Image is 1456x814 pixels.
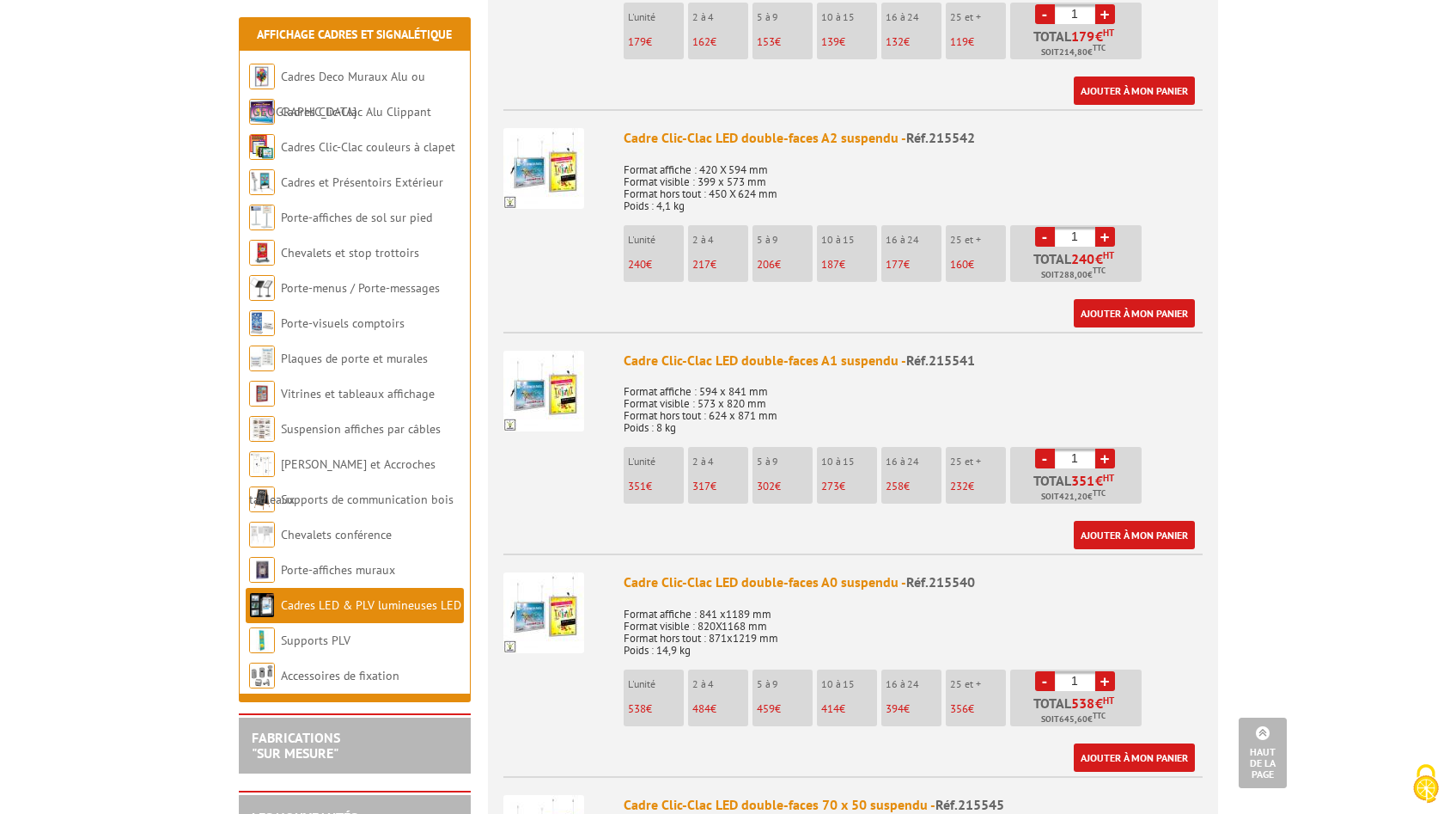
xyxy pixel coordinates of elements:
span: Soit € [1041,268,1106,282]
span: Soit € [1041,46,1106,59]
p: € [757,259,813,271]
span: Réf.215542 [906,129,975,146]
a: Vitrines et tableaux affichage [281,386,435,401]
img: Supports PLV [249,627,275,653]
a: - [1035,227,1055,247]
img: Chevalets conférence [249,522,275,548]
span: 273 [821,479,839,493]
p: € [757,36,813,48]
p: 25 et + [950,456,1006,468]
p: Format affiche : 420 X 594 mm Format visible : 399 x 573 mm Format hors tout : 450 X 624 mm Poids... [624,152,1203,212]
span: Réf.215541 [906,352,975,369]
p: 16 à 24 [886,11,941,23]
span: 645,60 [1059,713,1087,726]
a: Chevalets et stop trottoirs [281,245,419,260]
span: Soit € [1041,490,1106,504]
span: 119 [950,34,968,49]
p: Format affiche : 594 x 841 mm Format visible : 573 x 820 mm Format hors tout : 624 x 871 mm Poids... [624,374,1203,434]
p: € [692,480,748,493]
p: Total [1014,252,1142,282]
sup: TTC [1093,266,1106,275]
span: Réf.215540 [906,573,975,591]
img: Cadres LED & PLV lumineuses LED [249,592,275,618]
p: € [821,259,877,271]
button: Cookies (fenêtre modale) [1396,756,1456,814]
img: Porte-menus / Porte-messages [249,275,275,301]
img: Cadres Deco Muraux Alu ou Bois [249,64,275,89]
p: 5 à 9 [757,456,813,468]
p: Total [1014,696,1142,726]
span: 538 [1071,696,1095,710]
span: 258 [886,479,904,493]
span: 206 [757,257,775,272]
span: 356 [950,701,968,716]
a: Porte-visuels comptoirs [281,315,405,331]
p: 25 et + [950,11,1006,23]
p: € [950,36,1006,48]
a: Porte-affiches de sol sur pied [281,210,432,225]
p: 25 et + [950,234,1006,246]
a: Porte-affiches muraux [281,562,395,578]
p: 25 et + [950,678,1006,690]
span: 484 [692,701,710,716]
img: Plaques de porte et murales [249,346,275,371]
a: + [1095,671,1115,691]
p: L'unité [628,456,684,468]
a: Chevalets conférence [281,527,392,542]
p: 16 à 24 [886,678,941,690]
span: 177 [886,257,904,272]
a: Cadres Clic-Clac Alu Clippant [281,104,431,119]
span: 162 [692,34,710,49]
p: € [886,480,941,493]
img: Cadre Clic-Clac LED double-faces A2 suspendu [503,128,584,209]
img: Cadre Clic-Clac LED double-faces A0 suspendu [503,572,584,653]
a: Plaques de porte et murales [281,351,428,366]
span: € [1095,29,1103,43]
p: € [886,703,941,715]
span: 153 [757,34,775,49]
span: € [1095,696,1103,710]
a: Ajouter à mon panier [1074,299,1195,327]
a: + [1095,227,1115,247]
img: Suspension affiches par câbles [249,416,275,442]
img: Accessoires de fixation [249,663,275,689]
img: Porte-affiches de sol sur pied [249,205,275,230]
a: Ajouter à mon panier [1074,521,1195,549]
p: 2 à 4 [692,678,748,690]
span: 132 [886,34,904,49]
p: 10 à 15 [821,456,877,468]
span: 459 [757,701,775,716]
p: € [757,480,813,493]
sup: HT [1103,695,1114,707]
p: € [950,259,1006,271]
a: FABRICATIONS"Sur Mesure" [252,729,340,762]
a: + [1095,4,1115,24]
a: Haut de la page [1239,718,1287,788]
span: 302 [757,479,775,493]
p: L'unité [628,11,684,23]
span: 421,20 [1059,490,1087,504]
span: 217 [692,257,710,272]
span: Réf.215545 [935,796,1004,813]
p: Total [1014,474,1142,504]
a: Accessoires de fixation [281,668,399,683]
p: € [692,36,748,48]
span: Soit € [1041,713,1106,726]
p: € [628,36,684,48]
p: € [821,480,877,493]
p: € [821,703,877,715]
span: 232 [950,479,968,493]
div: Cadre Clic-Clac LED double-faces A1 suspendu - [624,351,1203,370]
span: 214,80 [1059,46,1087,59]
p: L'unité [628,234,684,246]
p: 16 à 24 [886,456,941,468]
p: Format affiche : 841 x1189 mm Format visible : 820X1168 mm Format hors tout : 871x1219 mm Poids :... [624,597,1203,657]
a: Ajouter à mon panier [1074,744,1195,772]
p: 2 à 4 [692,11,748,23]
p: € [628,480,684,493]
p: L'unité [628,678,684,690]
sup: HT [1103,249,1114,261]
img: Chevalets et stop trottoirs [249,240,275,266]
p: € [692,259,748,271]
a: Porte-menus / Porte-messages [281,280,440,296]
